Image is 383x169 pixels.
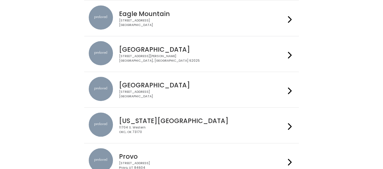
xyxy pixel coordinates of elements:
[119,90,286,99] div: [STREET_ADDRESS] [GEOGRAPHIC_DATA]
[89,5,113,30] img: preloved location
[119,10,286,17] h4: Eagle Mountain
[119,125,286,134] div: 11704 S. Western OKC, OK 73170
[119,46,286,53] h4: [GEOGRAPHIC_DATA]
[89,77,113,101] img: preloved location
[89,112,113,137] img: preloved location
[89,41,113,65] img: preloved location
[119,54,286,63] div: [STREET_ADDRESS][PERSON_NAME] [GEOGRAPHIC_DATA], [GEOGRAPHIC_DATA] 62025
[119,18,286,27] div: [STREET_ADDRESS] [GEOGRAPHIC_DATA]
[119,153,286,160] h4: Provo
[89,41,294,67] a: preloved location [GEOGRAPHIC_DATA] [STREET_ADDRESS][PERSON_NAME][GEOGRAPHIC_DATA], [GEOGRAPHIC_D...
[89,5,294,31] a: preloved location Eagle Mountain [STREET_ADDRESS][GEOGRAPHIC_DATA]
[119,82,286,89] h4: [GEOGRAPHIC_DATA]
[89,77,294,102] a: preloved location [GEOGRAPHIC_DATA] [STREET_ADDRESS][GEOGRAPHIC_DATA]
[89,112,294,138] a: preloved location [US_STATE][GEOGRAPHIC_DATA] 11704 S. WesternOKC, OK 73170
[119,117,286,124] h4: [US_STATE][GEOGRAPHIC_DATA]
